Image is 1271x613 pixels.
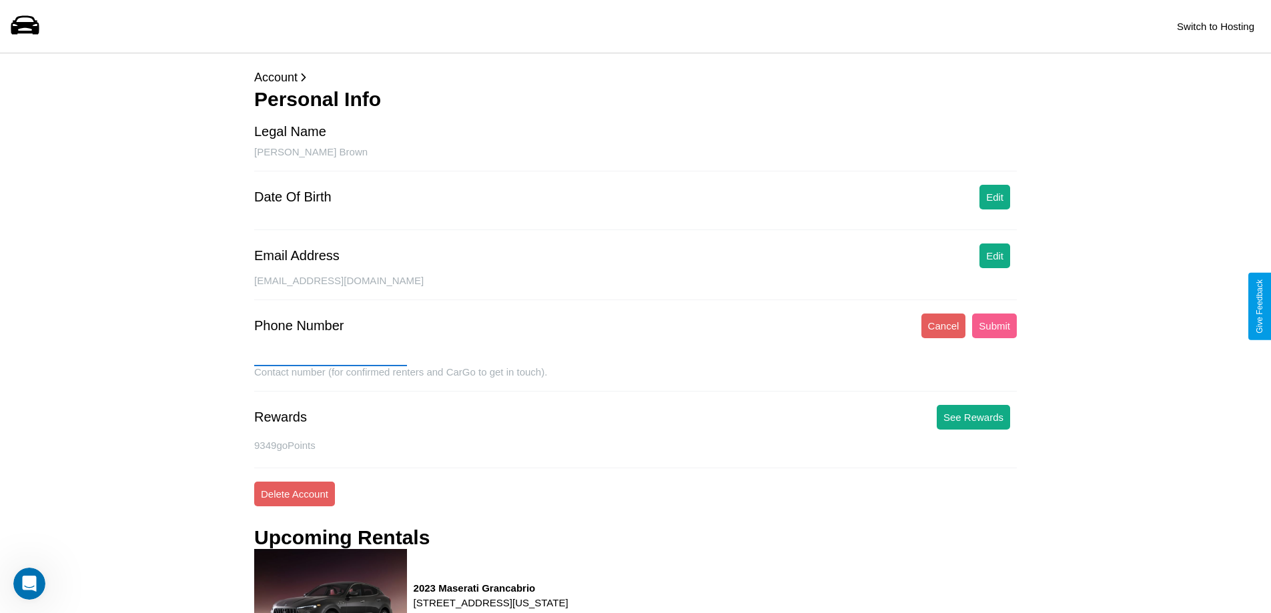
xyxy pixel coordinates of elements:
button: Edit [979,185,1010,209]
button: Cancel [921,314,966,338]
button: Submit [972,314,1017,338]
button: Delete Account [254,482,335,506]
p: Account [254,67,1017,88]
div: Phone Number [254,318,344,334]
h3: Personal Info [254,88,1017,111]
p: [STREET_ADDRESS][US_STATE] [414,594,568,612]
div: Rewards [254,410,307,425]
div: Date Of Birth [254,189,332,205]
div: Give Feedback [1255,279,1264,334]
div: [PERSON_NAME] Brown [254,146,1017,171]
div: Contact number (for confirmed renters and CarGo to get in touch). [254,366,1017,392]
h3: Upcoming Rentals [254,526,430,549]
button: Switch to Hosting [1170,14,1261,39]
button: See Rewards [937,405,1010,430]
h3: 2023 Maserati Grancabrio [414,582,568,594]
div: Legal Name [254,124,326,139]
p: 9349 goPoints [254,436,1017,454]
button: Edit [979,243,1010,268]
div: Email Address [254,248,340,263]
div: [EMAIL_ADDRESS][DOMAIN_NAME] [254,275,1017,300]
iframe: Intercom live chat [13,568,45,600]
